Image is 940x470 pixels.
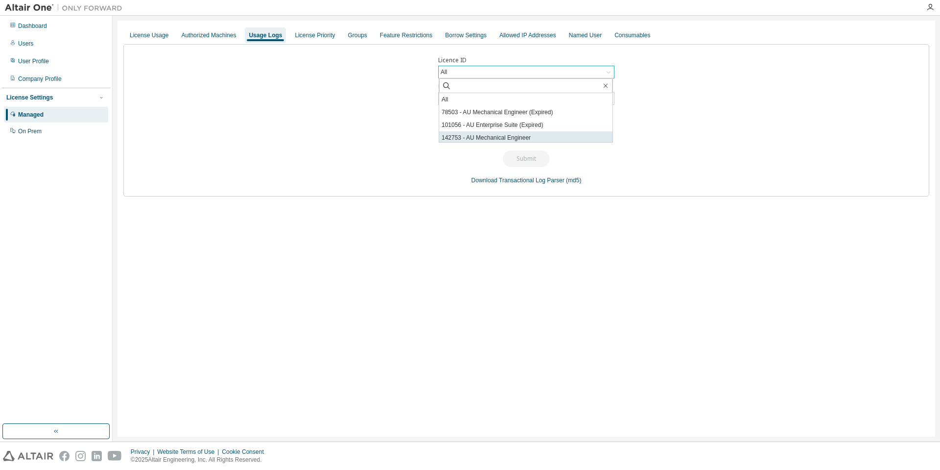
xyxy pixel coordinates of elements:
div: On Prem [18,127,42,135]
div: All [439,67,448,77]
p: © 2025 Altair Engineering, Inc. All Rights Reserved. [131,456,270,464]
button: Submit [503,150,550,167]
div: Authorized Machines [181,31,236,39]
div: Users [18,40,33,48]
div: Allowed IP Addresses [499,31,556,39]
img: instagram.svg [75,451,86,461]
img: youtube.svg [108,451,122,461]
div: License Settings [6,94,53,101]
label: Date Range [438,83,614,91]
div: User Profile [18,57,49,65]
div: License Priority [295,31,335,39]
div: Feature Restrictions [380,31,432,39]
div: Privacy [131,448,157,456]
div: Groups [348,31,367,39]
div: Consumables [614,31,650,39]
div: License Usage [130,31,168,39]
a: Download Transactional Log Parser [471,177,564,184]
div: Named User [569,31,602,39]
a: (md5) [566,177,581,184]
li: 78503 - AU Mechanical Engineer (Expired) [439,106,612,119]
div: All [439,66,614,78]
div: Borrow Settings [445,31,487,39]
img: Altair One [5,3,127,13]
li: All [439,93,612,106]
div: Dashboard [18,22,47,30]
label: Licence ID [438,56,614,64]
div: Managed [18,111,44,119]
img: altair_logo.svg [3,451,53,461]
img: facebook.svg [59,451,70,461]
li: 101056 - AU Enterprise Suite (Expired) [439,119,612,131]
li: 142753 - AU Mechanical Engineer [439,131,612,144]
div: Cookie Consent [222,448,269,456]
div: Website Terms of Use [157,448,222,456]
div: Usage Logs [249,31,282,39]
img: linkedin.svg [92,451,102,461]
div: Company Profile [18,75,62,83]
